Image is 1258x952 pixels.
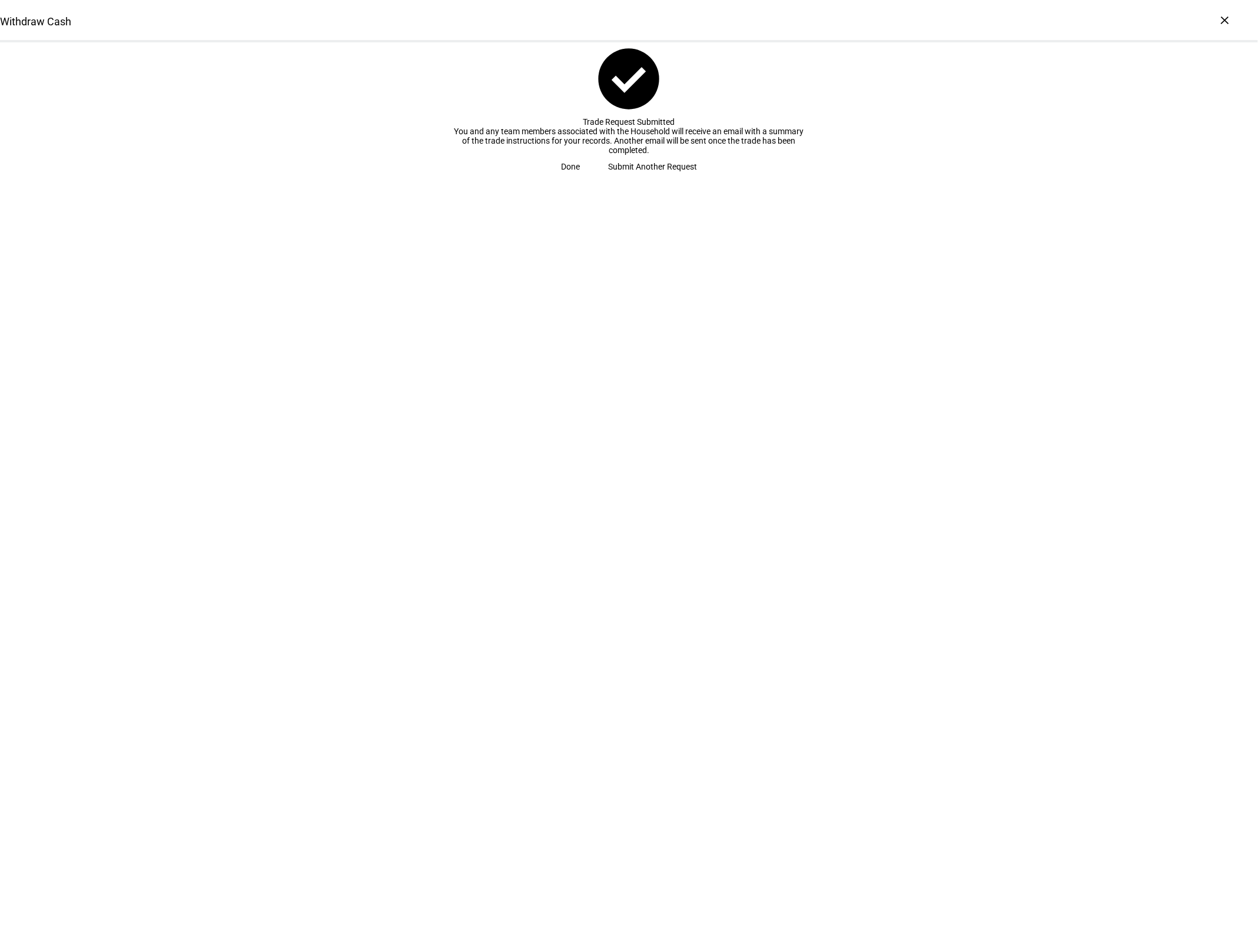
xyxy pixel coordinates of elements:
[547,155,594,178] button: Done
[593,42,666,115] mat-icon: check_circle
[453,117,806,127] div: Trade Request Submitted
[453,127,806,155] div: You and any team members associated with the Household will receive an email with a summary of th...
[594,155,711,178] button: Submit Another Request
[561,155,580,178] span: Done
[608,155,697,178] span: Submit Another Request
[1216,11,1234,29] div: ×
